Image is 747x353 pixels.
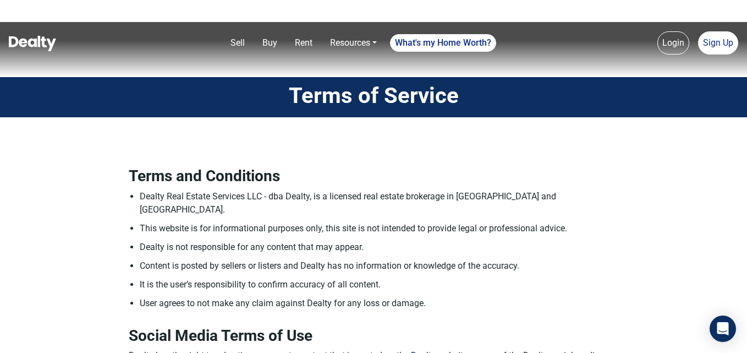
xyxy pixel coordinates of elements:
[698,31,738,55] a: Sign Up
[140,190,618,216] li: Dealty Real Estate Services LLC - dba Dealty, is a licensed real estate brokerage in [GEOGRAPHIC_...
[9,36,56,51] img: Dealty - Buy, Sell & Rent Homes
[140,259,618,273] li: Content is posted by sellers or listers and Dealty has no information or knowledge of the accuracy.
[8,83,739,109] h1: Terms of Service
[140,278,618,291] li: It is the user’s responsibility to confirm accuracy of all content.
[226,32,249,54] a: Sell
[657,31,689,55] a: Login
[140,241,618,254] li: Dealty is not responsible for any content that may appear.
[326,32,381,54] a: Resources
[140,222,618,235] li: This website is for informational purposes only, this site is not intended to provide legal or pr...
[710,316,736,342] div: Open Intercom Messenger
[290,32,317,54] a: Rent
[129,327,618,345] h4: Social Media Terms of Use
[258,32,282,54] a: Buy
[129,167,618,186] h4: Terms and Conditions
[140,297,618,310] li: User agrees to not make any claim against Dealty for any loss or damage.
[390,34,496,52] a: What's my Home Worth?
